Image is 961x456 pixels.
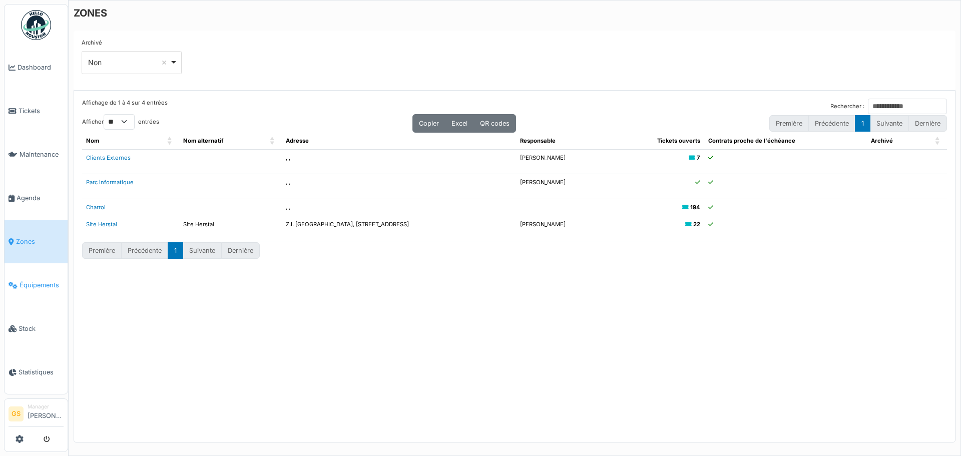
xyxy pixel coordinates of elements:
span: Copier [419,120,439,127]
li: GS [9,406,24,421]
p: [PERSON_NAME] [520,220,611,229]
nav: pagination [769,115,947,132]
div: Affichage de 1 à 4 sur 4 entrées [82,99,168,114]
span: Excel [451,120,467,127]
a: Dashboard [5,46,68,89]
button: Remove item: 'false' [159,58,169,68]
span: Contrats proche de l'échéance [708,137,795,144]
button: 1 [855,115,870,132]
span: QR codes [480,120,510,127]
span: Stock [19,324,64,333]
span: Archivé: Activate to sort [935,133,941,149]
li: [PERSON_NAME] [28,403,64,424]
a: Zones [5,220,68,263]
button: Copier [412,114,445,133]
b: 22 [693,221,700,228]
b: 7 [697,154,700,161]
h6: ZONES [74,7,107,19]
span: Nom alternatif [183,137,223,144]
label: Afficher entrées [82,114,159,130]
span: Tickets ouverts [657,137,700,144]
select: Afficherentrées [104,114,135,130]
td: , , [282,199,516,216]
span: Nom: Activate to sort [167,133,173,149]
span: Maintenance [20,150,64,159]
a: Statistiques [5,350,68,394]
td: Z.I. [GEOGRAPHIC_DATA], [STREET_ADDRESS] [282,216,516,241]
label: Rechercher : [830,102,864,111]
label: Archivé [82,39,102,47]
a: Parc informatique [86,179,134,186]
p: [PERSON_NAME] [520,154,611,162]
a: Agenda [5,176,68,220]
span: Dashboard [18,63,64,72]
a: Site Herstal [86,221,117,228]
div: Non [88,57,170,68]
td: Site Herstal [179,216,282,241]
a: Maintenance [5,133,68,176]
button: Excel [445,114,474,133]
span: Zones [16,237,64,246]
span: Statistiques [19,367,64,377]
button: QR codes [473,114,516,133]
span: Nom [86,137,99,144]
a: GS Manager[PERSON_NAME] [9,403,64,427]
span: Responsable [520,137,556,144]
td: , , [282,174,516,199]
a: Tickets [5,89,68,133]
div: Manager [28,403,64,410]
span: Adresse [286,137,309,144]
b: 194 [690,204,700,211]
span: Archivé [871,137,893,144]
nav: pagination [82,242,260,259]
span: Équipements [20,280,64,290]
td: , , [282,149,516,174]
p: [PERSON_NAME] [520,178,611,187]
a: Équipements [5,263,68,307]
a: Charroi [86,204,106,211]
a: Clients Externes [86,154,131,161]
a: Stock [5,307,68,350]
span: Nom alternatif: Activate to sort [270,133,276,149]
span: Agenda [17,193,64,203]
span: Tickets [19,106,64,116]
button: 1 [168,242,183,259]
img: Badge_color-CXgf-gQk.svg [21,10,51,40]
